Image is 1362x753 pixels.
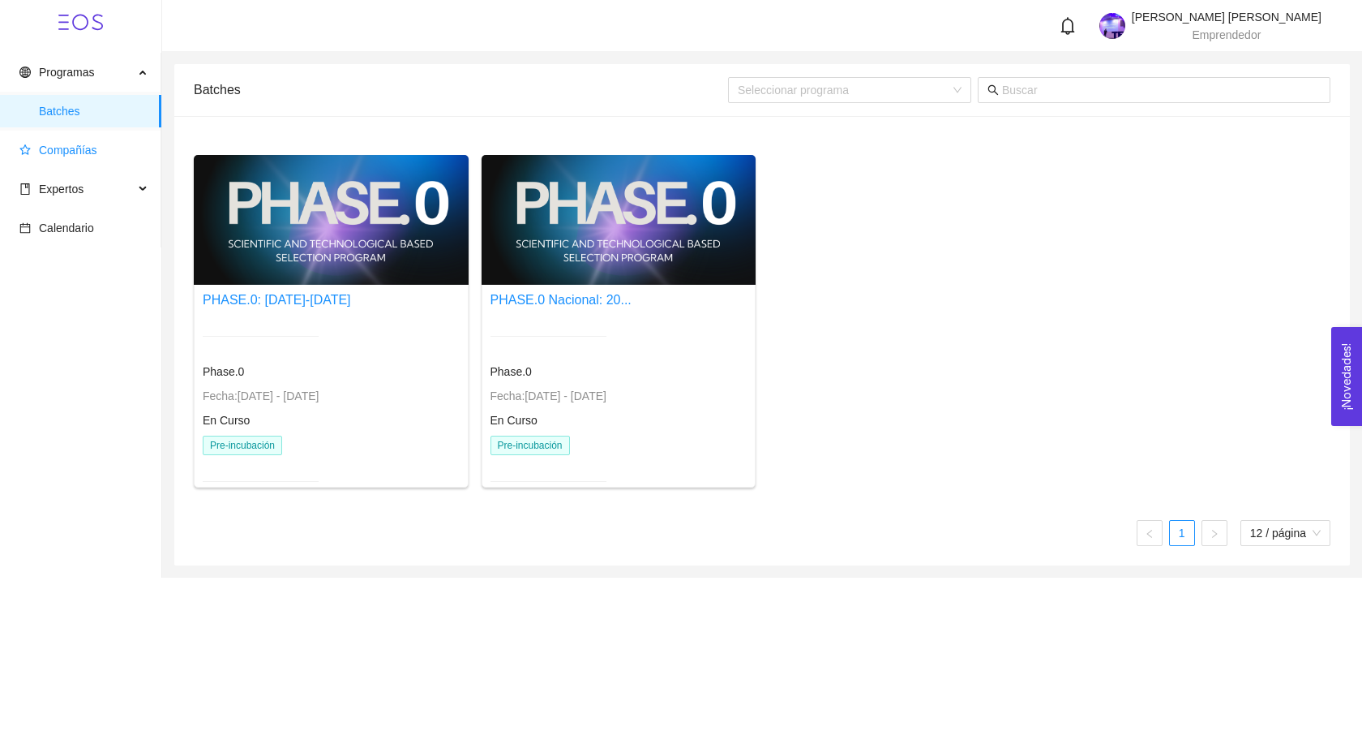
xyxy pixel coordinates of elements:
a: 1 [1170,521,1194,545]
span: 12 / página [1250,521,1321,545]
span: Phase.0 [203,365,244,378]
span: bell [1059,17,1077,35]
span: Calendario [39,222,94,235]
span: Expertos [39,183,84,196]
li: 1 [1169,520,1195,546]
span: Compañías [39,144,97,157]
span: Phase.0 [490,365,532,378]
div: Batches [194,67,728,113]
span: Pre-incubación [203,436,282,455]
span: En Curso [490,414,538,427]
span: calendar [19,222,31,234]
span: [PERSON_NAME] [PERSON_NAME] [1132,11,1321,24]
span: En Curso [203,414,250,427]
input: Buscar [1002,81,1321,99]
span: Emprendedor [1193,28,1261,41]
span: global [19,67,31,78]
span: Fecha: [DATE] - [DATE] [490,389,606,402]
img: 1751497518887-IMG_7457.jpg [1099,13,1125,39]
button: Open Feedback Widget [1331,327,1362,426]
span: search [987,84,999,96]
div: tamaño de página [1240,520,1330,546]
span: star [19,144,31,156]
button: left [1137,520,1163,546]
li: Página siguiente [1201,520,1227,546]
span: Pre-incubación [490,436,570,455]
span: right [1210,529,1219,539]
li: Página anterior [1137,520,1163,546]
span: Fecha: [DATE] - [DATE] [203,389,319,402]
span: Batches [39,95,148,127]
a: PHASE.0: [DATE]-[DATE] [203,293,351,307]
span: book [19,183,31,195]
button: right [1201,520,1227,546]
span: left [1145,529,1154,539]
a: PHASE.0 Nacional: 20... [490,293,632,307]
span: Programas [39,66,94,79]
